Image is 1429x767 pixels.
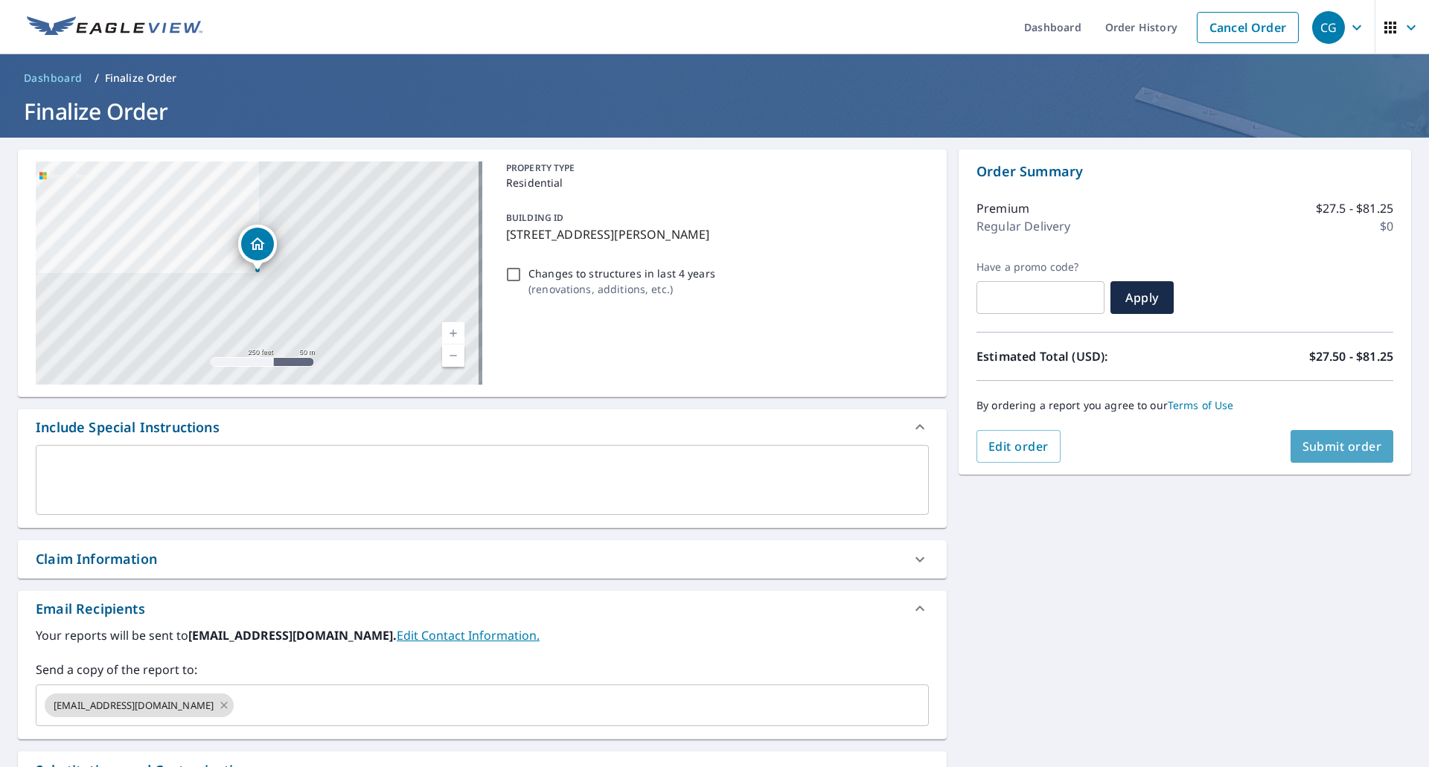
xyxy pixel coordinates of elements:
[1309,347,1393,365] p: $27.50 - $81.25
[18,96,1411,126] h1: Finalize Order
[45,699,223,713] span: [EMAIL_ADDRESS][DOMAIN_NAME]
[976,347,1185,365] p: Estimated Total (USD):
[1110,281,1174,314] button: Apply
[24,71,83,86] span: Dashboard
[506,225,923,243] p: [STREET_ADDRESS][PERSON_NAME]
[1122,289,1162,306] span: Apply
[976,430,1061,463] button: Edit order
[1291,430,1394,463] button: Submit order
[36,626,929,644] label: Your reports will be sent to
[36,661,929,678] label: Send a copy of the report to:
[18,591,947,626] div: Email Recipients
[442,322,464,344] a: Current Level 17, Zoom In
[1197,12,1299,43] a: Cancel Order
[18,409,947,445] div: Include Special Instructions
[36,549,157,569] div: Claim Information
[105,71,177,86] p: Finalize Order
[95,69,99,87] li: /
[1312,11,1345,44] div: CG
[27,16,202,39] img: EV Logo
[506,211,563,224] p: BUILDING ID
[18,540,947,578] div: Claim Information
[45,693,234,717] div: [EMAIL_ADDRESS][DOMAIN_NAME]
[18,66,1411,90] nav: breadcrumb
[238,225,277,271] div: Dropped pin, building 1, Residential property, 661 S Quentin St Aurora, CO 80012
[976,161,1393,182] p: Order Summary
[976,217,1070,235] p: Regular Delivery
[1302,438,1382,455] span: Submit order
[976,260,1104,274] label: Have a promo code?
[36,599,145,619] div: Email Recipients
[397,627,540,644] a: EditContactInfo
[36,417,220,437] div: Include Special Instructions
[506,161,923,175] p: PROPERTY TYPE
[976,399,1393,412] p: By ordering a report you agree to our
[442,344,464,367] a: Current Level 17, Zoom Out
[976,199,1029,217] p: Premium
[528,281,715,297] p: ( renovations, additions, etc. )
[1380,217,1393,235] p: $0
[1316,199,1393,217] p: $27.5 - $81.25
[1168,398,1234,412] a: Terms of Use
[188,627,397,644] b: [EMAIL_ADDRESS][DOMAIN_NAME].
[18,66,89,90] a: Dashboard
[506,175,923,190] p: Residential
[988,438,1049,455] span: Edit order
[528,266,715,281] p: Changes to structures in last 4 years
